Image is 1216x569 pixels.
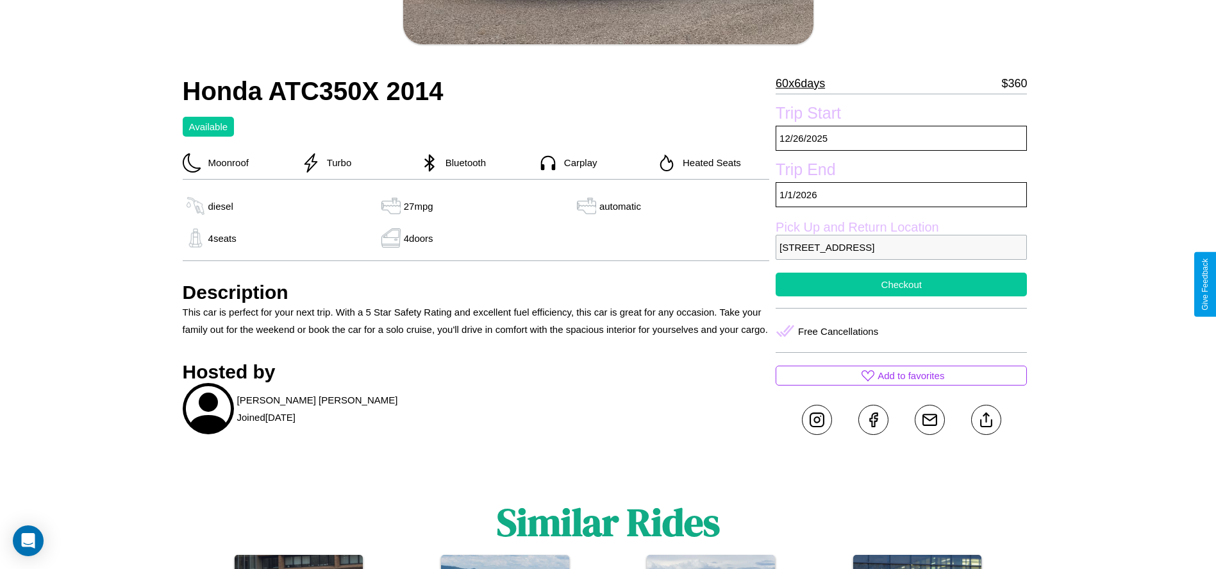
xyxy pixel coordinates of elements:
img: gas [183,228,208,248]
img: gas [183,196,208,216]
div: Give Feedback [1201,259,1210,310]
p: 4 doors [404,230,433,247]
button: Add to favorites [776,366,1027,386]
img: gas [378,196,404,216]
p: Moonroof [202,154,249,171]
p: This car is perfect for your next trip. With a 5 Star Safety Rating and excellent fuel efficiency... [183,303,770,338]
h3: Description [183,282,770,303]
p: 1 / 1 / 2026 [776,182,1027,207]
p: automatic [599,198,641,215]
p: Turbo [321,154,352,171]
p: 60 x 6 days [776,73,825,94]
img: gas [574,196,599,216]
p: Add to favorites [878,367,944,384]
p: 12 / 26 / 2025 [776,126,1027,151]
label: Trip Start [776,104,1027,126]
div: Open Intercom Messenger [13,525,44,556]
p: 27 mpg [404,198,433,215]
label: Trip End [776,160,1027,182]
p: 4 seats [208,230,237,247]
h2: Honda ATC350X 2014 [183,77,770,106]
p: Bluetooth [439,154,486,171]
button: Checkout [776,273,1027,296]
p: Carplay [558,154,597,171]
h3: Hosted by [183,361,770,383]
p: [STREET_ADDRESS] [776,235,1027,260]
p: diesel [208,198,233,215]
img: gas [378,228,404,248]
p: Joined [DATE] [237,409,296,426]
p: [PERSON_NAME] [PERSON_NAME] [237,391,398,409]
label: Pick Up and Return Location [776,220,1027,235]
h1: Similar Rides [497,496,720,548]
p: Free Cancellations [798,323,878,340]
p: Heated Seats [676,154,741,171]
p: Available [189,118,228,135]
p: $ 360 [1001,73,1027,94]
